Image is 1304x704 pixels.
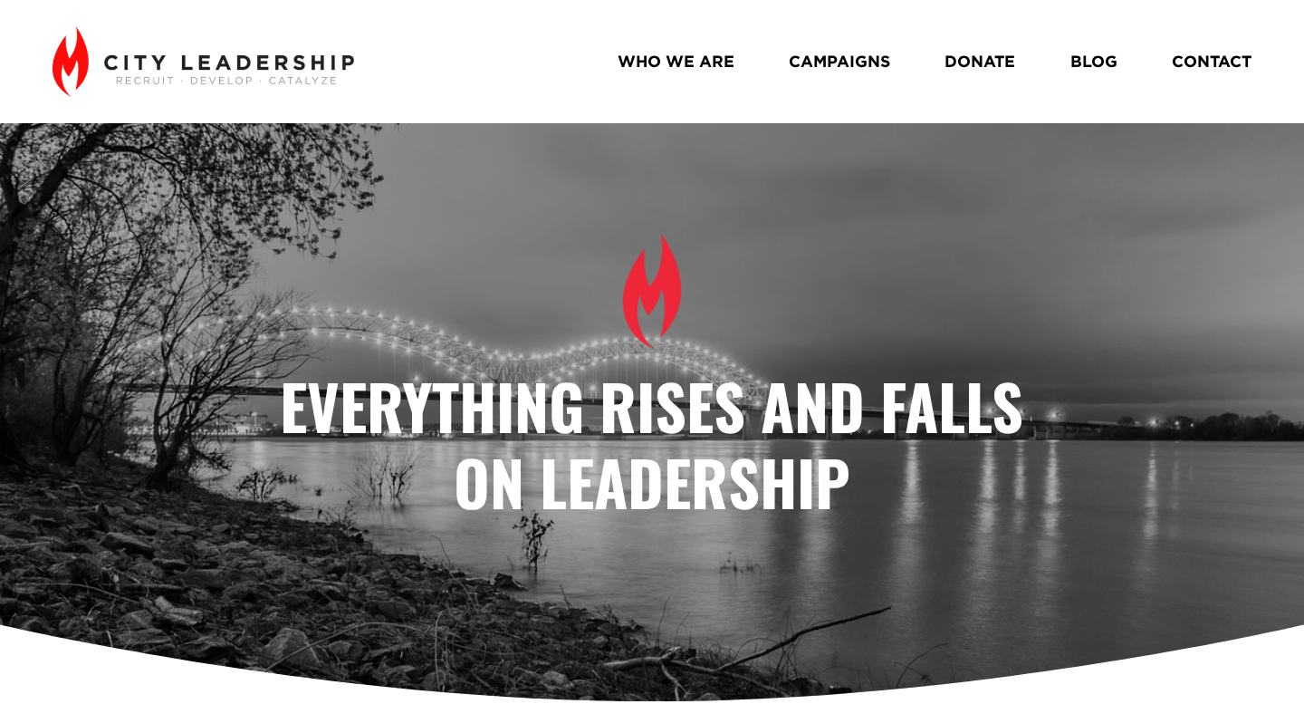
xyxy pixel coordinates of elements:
[1070,45,1117,77] a: BLOG
[944,45,1015,77] a: DONATE
[53,26,354,97] img: City Leadership - Recruit. Develop. Catalyze.
[789,45,890,77] a: CAMPAIGNS
[1172,45,1251,77] a: CONTACT
[280,360,1039,527] strong: Everything Rises and Falls on Leadership
[618,45,734,77] a: WHO WE ARE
